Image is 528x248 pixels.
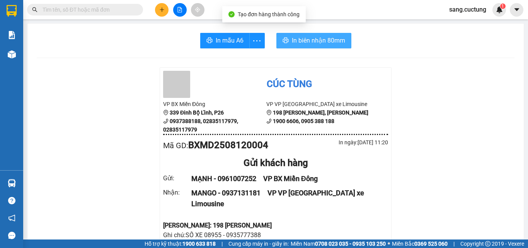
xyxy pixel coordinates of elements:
img: icon-new-feature [496,6,503,13]
span: Miền Nam [291,239,386,248]
img: warehouse-icon [8,50,16,58]
div: Cúc Tùng [267,77,312,92]
b: 1900 6606, 0905 388 188 [273,118,334,124]
span: sang.cuctung [443,5,492,14]
button: caret-down [510,3,523,17]
sup: 1 [500,3,506,9]
span: search [32,7,37,12]
div: Nhận : [163,188,191,197]
span: Mã GD : [163,141,188,150]
b: 339 Đinh Bộ Lĩnh, P26 [4,43,41,57]
li: Cúc Tùng [4,4,112,19]
button: more [249,33,265,48]
span: copyright [485,241,491,246]
span: Cung cấp máy in - giấy in: [228,239,289,248]
img: solution-icon [8,31,16,39]
span: printer [206,37,213,44]
strong: 0708 023 035 - 0935 103 250 [315,241,386,247]
img: warehouse-icon [8,179,16,187]
button: file-add [173,3,187,17]
button: printerIn biên nhận 80mm [276,33,351,48]
img: logo-vxr [7,5,17,17]
div: In ngày: [DATE] 11:20 [276,138,388,147]
button: aim [191,3,204,17]
input: Tìm tên, số ĐT hoặc mã đơn [43,5,134,14]
b: BXMD2508120004 [188,140,268,151]
strong: 0369 525 060 [414,241,448,247]
div: Ghi chú: SỐ XE 08955 - 0935777388 [163,230,388,240]
span: ⚪️ [388,242,390,245]
div: Gửi khách hàng [163,156,388,171]
span: environment [266,110,272,115]
span: question-circle [8,197,15,204]
b: 339 Đinh Bộ Lĩnh, P26 [170,109,224,116]
span: notification [8,214,15,222]
span: In biên nhận 80mm [292,36,345,45]
div: MẠNH - 0961007252 VP BX Miền Đông [191,173,379,184]
li: VP VP [GEOGRAPHIC_DATA] xe Limousine [266,100,370,108]
span: Tạo đơn hàng thành công [238,11,300,17]
span: | [221,239,223,248]
span: more [250,36,264,46]
span: check-circle [228,11,235,17]
span: environment [4,43,9,48]
li: VP BX Miền Đông [4,33,53,41]
span: caret-down [513,6,520,13]
span: file-add [177,7,182,12]
button: printerIn mẫu A6 [200,33,250,48]
strong: 1900 633 818 [182,241,216,247]
li: VP BX Miền Đông [163,100,266,108]
b: 0937388188, 02835117979, 02835117979 [163,118,238,133]
span: | [453,239,455,248]
span: plus [159,7,165,12]
div: [PERSON_NAME]: 198 [PERSON_NAME] [163,221,388,230]
span: message [8,232,15,239]
span: In mẫu A6 [216,36,244,45]
span: Hỗ trợ kỹ thuật: [145,239,216,248]
li: VP BX Phía Nam [GEOGRAPHIC_DATA] [53,33,103,58]
span: printer [283,37,289,44]
div: MANGO - 0937131181 VP VP [GEOGRAPHIC_DATA] xe Limousine [191,188,379,210]
div: Gửi : [163,173,191,183]
span: phone [163,118,169,124]
span: phone [266,118,272,124]
span: environment [163,110,169,115]
span: Miền Bắc [392,239,448,248]
span: aim [195,7,200,12]
button: plus [155,3,169,17]
span: 1 [501,3,504,9]
b: 198 [PERSON_NAME], [PERSON_NAME] [273,109,368,116]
